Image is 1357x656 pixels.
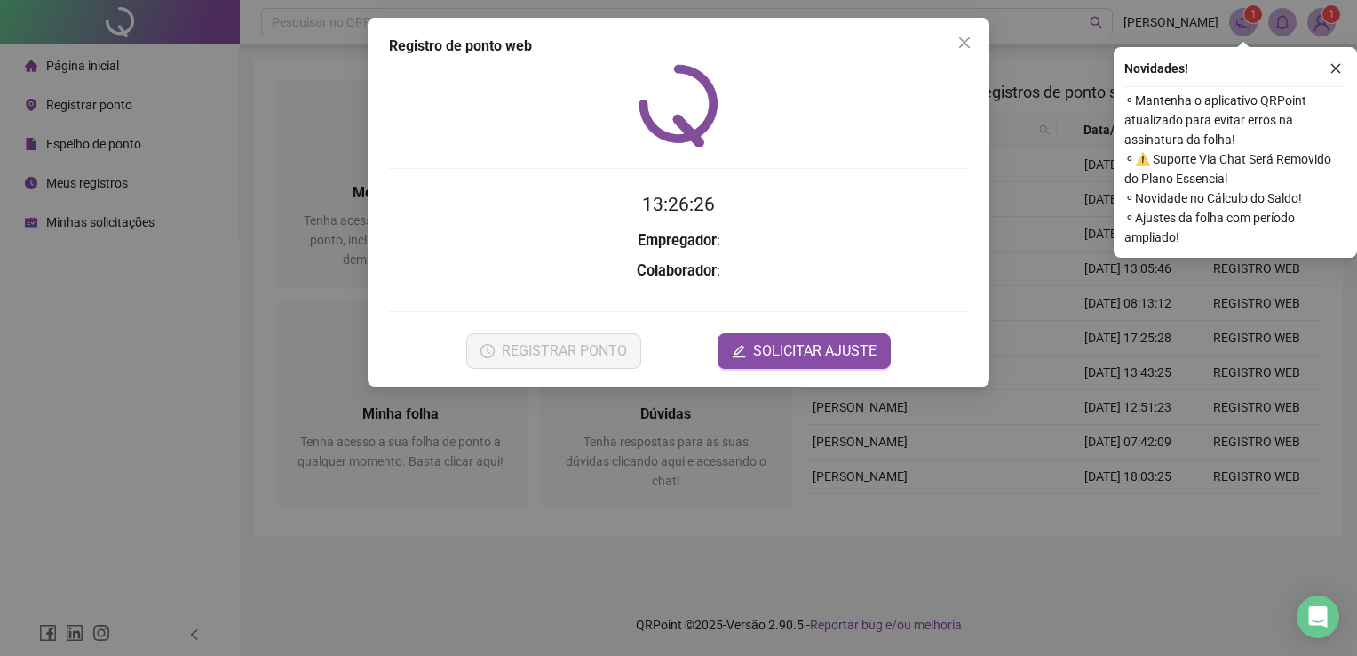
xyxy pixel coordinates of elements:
strong: Colaborador [637,262,717,279]
h3: : [389,229,968,252]
span: close [1329,62,1342,75]
span: SOLICITAR AJUSTE [753,340,877,362]
span: ⚬ Mantenha o aplicativo QRPoint atualizado para evitar erros na assinatura da folha! [1124,91,1346,149]
span: Novidades ! [1124,59,1188,78]
img: QRPoint [639,64,718,147]
span: ⚬ ⚠️ Suporte Via Chat Será Removido do Plano Essencial [1124,149,1346,188]
span: edit [732,344,746,358]
span: ⚬ Ajustes da folha com período ampliado! [1124,208,1346,247]
button: editSOLICITAR AJUSTE [718,333,891,369]
h3: : [389,260,968,283]
button: Close [950,28,979,57]
button: REGISTRAR PONTO [466,333,641,369]
div: Registro de ponto web [389,36,968,57]
strong: Empregador [638,232,717,249]
span: ⚬ Novidade no Cálculo do Saldo! [1124,188,1346,208]
time: 13:26:26 [642,194,715,215]
div: Open Intercom Messenger [1297,596,1339,638]
span: close [957,36,972,50]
